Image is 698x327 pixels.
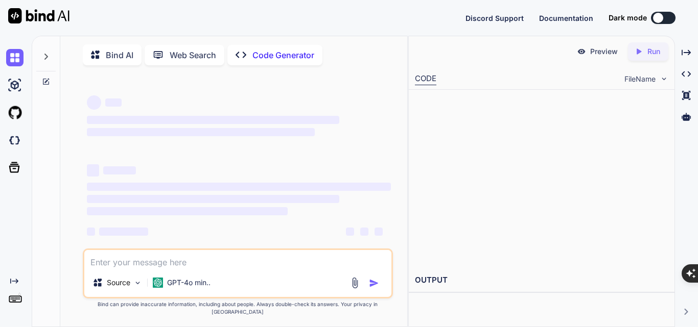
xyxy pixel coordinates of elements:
[369,278,379,288] img: icon
[375,228,383,236] span: ‌
[590,46,618,57] p: Preview
[415,73,436,85] div: CODE
[103,166,136,174] span: ‌
[87,116,339,124] span: ‌
[624,74,656,84] span: FileName
[99,228,148,236] span: ‌
[87,164,99,177] span: ‌
[87,128,315,136] span: ‌
[6,77,24,94] img: ai-studio
[252,49,314,61] p: Code Generator
[133,279,142,287] img: Pick Models
[87,207,288,215] span: ‌
[660,74,668,83] img: chevron down
[87,95,101,110] span: ‌
[6,132,24,149] img: darkCloudIdeIcon
[466,14,524,22] span: Discord Support
[409,268,674,292] h2: OUTPUT
[466,13,524,23] button: Discord Support
[153,278,163,288] img: GPT-4o mini
[539,14,593,22] span: Documentation
[87,195,339,203] span: ‌
[360,228,368,236] span: ‌
[170,49,216,61] p: Web Search
[6,104,24,121] img: githubLight
[87,183,391,191] span: ‌
[577,47,586,56] img: preview
[167,278,211,288] p: GPT-4o min..
[6,49,24,66] img: chat
[87,228,95,236] span: ‌
[647,46,660,57] p: Run
[346,228,354,236] span: ‌
[107,278,130,288] p: Source
[105,98,122,107] span: ‌
[83,300,393,316] p: Bind can provide inaccurate information, including about people. Always double-check its answers....
[539,13,593,23] button: Documentation
[349,277,361,289] img: attachment
[609,13,647,23] span: Dark mode
[8,8,69,23] img: Bind AI
[106,49,133,61] p: Bind AI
